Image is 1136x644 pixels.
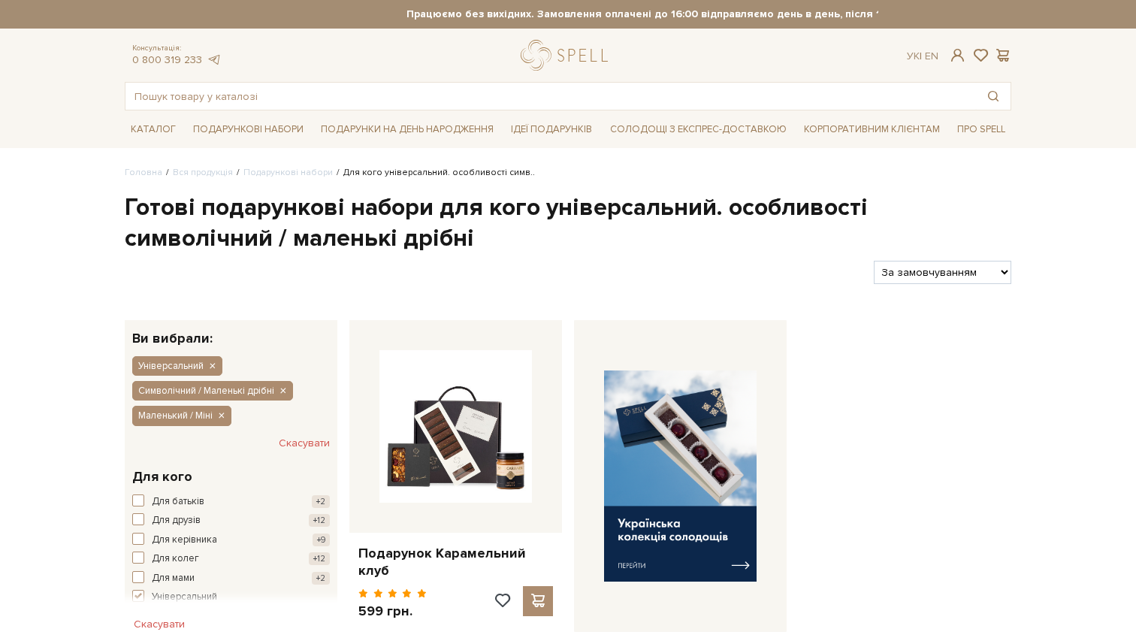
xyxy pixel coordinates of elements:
p: 599 грн. [358,603,427,620]
a: Солодощі з експрес-доставкою [604,116,793,142]
button: Універсальний [132,590,330,605]
span: Для мами [152,571,195,586]
span: Символічний / Маленькі дрібні [138,384,274,398]
input: Пошук товару у каталозі [125,83,976,110]
a: Головна [125,167,162,178]
li: Для кого універсальний. особливості симв.. [333,166,535,180]
span: Для колег [152,552,199,567]
span: Для друзів [152,513,201,528]
button: Для батьків +2 [132,494,330,509]
img: banner [604,370,757,582]
button: Символічний / Маленькі дрібні [132,381,293,401]
a: En [925,50,938,62]
span: +12 [309,514,330,527]
a: logo [521,40,615,71]
span: Про Spell [951,118,1011,141]
button: Для друзів +12 [132,513,330,528]
span: Каталог [125,118,182,141]
span: Подарунки на День народження [315,118,500,141]
span: +2 [312,495,330,508]
button: Для колег +12 [132,552,330,567]
span: +9 [313,534,330,546]
span: Для кого [132,467,192,487]
span: Ідеї подарунків [505,118,598,141]
button: Універсальний [132,356,222,376]
button: Скасувати [125,612,194,636]
span: Для керівника [152,533,217,548]
span: +12 [309,552,330,565]
div: Ук [907,50,938,63]
span: Універсальний [138,359,204,373]
span: Маленький / Міні [138,409,213,422]
span: Консультація: [132,44,221,53]
a: 0 800 319 233 [132,53,202,66]
button: Скасувати [279,431,330,455]
span: Універсальний [152,590,217,605]
a: Вся продукція [173,167,233,178]
div: Ви вибрали: [125,320,337,345]
button: Маленький / Міні [132,406,231,425]
a: telegram [206,53,221,66]
span: Подарункові набори [187,118,310,141]
button: Пошук товару у каталозі [976,83,1011,110]
a: Корпоративним клієнтам [798,116,946,142]
a: Подарунок Карамельний клуб [358,545,553,580]
h1: Готові подарункові набори для кого універсальний. особливості символічний / маленькі дрібні [125,192,1011,255]
button: Для керівника +9 [132,533,330,548]
span: +2 [312,572,330,585]
span: | [920,50,922,62]
a: Подарункові набори [243,167,333,178]
span: Для батьків [152,494,204,509]
button: Для мами +2 [132,571,330,586]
